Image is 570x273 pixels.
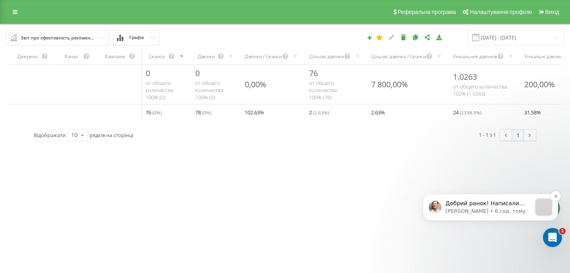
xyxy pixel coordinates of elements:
span: 31.58 % [524,108,541,117]
div: Дзвінки [195,53,218,60]
div: Сеанси [146,53,168,60]
i: Видалити звіт [400,34,407,40]
span: ( 2.63 %) [313,109,329,116]
span: 24 [453,108,481,117]
span: 78 [195,108,211,117]
img: Profile image for Vladyslav [18,39,31,52]
i: Завантажити звіт [436,34,443,40]
span: 2 [309,108,329,117]
i: Редагувати звіт [388,34,395,40]
span: ( 0 %) [152,109,161,116]
span: от общего количества 100% ( 76 ) [309,79,337,101]
span: Реферальна програма [398,9,456,15]
i: Створити звіт [367,35,372,40]
span: Графік [129,35,144,40]
span: ( 0 %) [202,109,211,116]
span: рядків на сторінці [89,132,133,139]
iframe: Intercom notifications повідомлення [411,161,570,251]
div: 1 - 1 з 1 [479,131,496,139]
div: Дзвінки / Сеанси [245,53,282,60]
span: 0 [195,68,200,79]
span: 1 [559,228,566,234]
p: Message from Vladyslav, sent 6 год. тому [35,46,121,53]
span: 76 [146,108,161,117]
div: 200,00% [524,79,555,90]
span: от общего количества 100% ( 1.0263 ) [453,83,507,97]
span: Відображати [34,132,66,139]
div: 10 [71,131,78,139]
div: Звіт про ефективність рекламних кампаній [21,33,95,42]
span: 2.63 % [371,108,385,117]
iframe: Intercom live chat [543,228,562,247]
p: Добрий ранок! Написали оператору, та отримали відповідь: По парі 380735450115 на сіп 380732553123... [35,38,121,46]
a: 1 [512,130,524,141]
button: Графік [113,30,159,45]
span: Налаштування профілю [470,9,532,15]
span: 76 [309,68,318,79]
span: Вихід [545,9,559,15]
div: 7 800,00% [371,79,408,90]
span: от общего количества 100% ( 0 ) [146,79,173,101]
button: Dismiss notification [140,29,150,40]
div: Канал [59,53,83,60]
span: 0 [146,68,150,79]
div: Цільові дзвінки [309,53,344,60]
div: Кампанія [101,53,129,60]
div: scrollable content [9,48,561,120]
div: Джерело [14,53,41,60]
div: Цільові дзвінки / Сеанси [371,53,426,60]
span: 1.0263 [453,71,477,82]
i: Поділитися налаштуваннями звіту [424,34,431,40]
i: Копіювати звіт [412,34,419,40]
span: 102.63 % [245,108,264,117]
span: от общего количества 100% ( 0 ) [195,79,223,101]
div: Унікальних дзвінків [453,53,497,60]
div: message notification from Vladyslav, 6 год. тому. Добрий ранок! Написали оператору, та отримали в... [12,32,147,59]
i: Цей звіт буде завантажено першим при відкритті Аналітики. Ви можете призначити будь-який інший ва... [376,34,383,40]
div: 0,00% [245,79,267,90]
span: ( 2338.5 %) [460,109,481,116]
